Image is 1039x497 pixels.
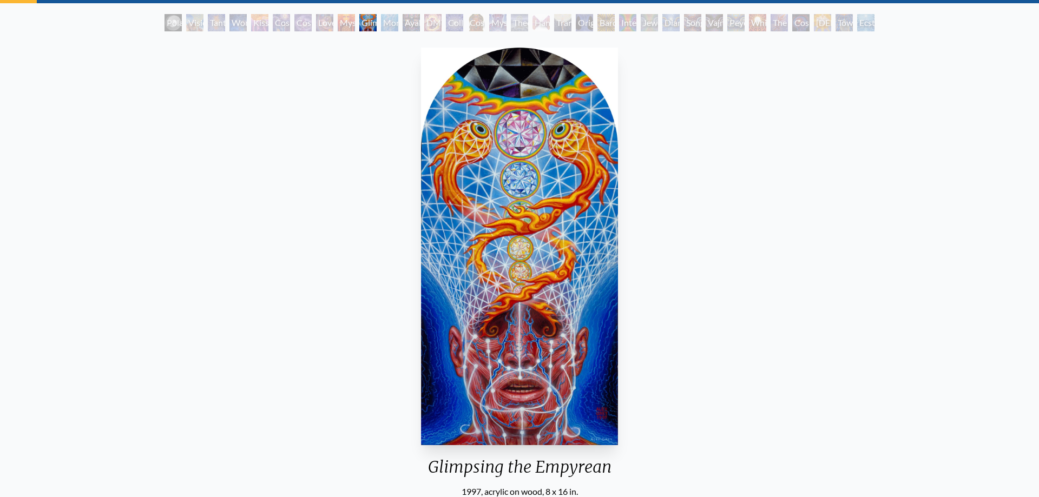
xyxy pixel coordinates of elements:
[554,14,571,31] div: Transfiguration
[771,14,788,31] div: The Great Turn
[814,14,831,31] div: [DEMOGRAPHIC_DATA]
[792,14,810,31] div: Cosmic Consciousness
[857,14,874,31] div: Ecstasy
[576,14,593,31] div: Original Face
[836,14,853,31] div: Toward the One
[208,14,225,31] div: Tantra
[421,48,618,445] img: Glimpsing-the-Empyrean-1997-Alex-Grey-watermarked.jpg
[417,457,622,485] div: Glimpsing the Empyrean
[641,14,658,31] div: Jewel Being
[165,14,182,31] div: Polar Unity Spiral
[684,14,701,31] div: Song of Vajra Being
[597,14,615,31] div: Bardo Being
[316,14,333,31] div: Love is a Cosmic Force
[727,14,745,31] div: Peyote Being
[511,14,528,31] div: Theologue
[229,14,247,31] div: Wonder
[489,14,507,31] div: Mystic Eye
[662,14,680,31] div: Diamond Being
[359,14,377,31] div: Glimpsing the Empyrean
[273,14,290,31] div: Cosmic Creativity
[619,14,636,31] div: Interbeing
[294,14,312,31] div: Cosmic Artist
[381,14,398,31] div: Monochord
[424,14,442,31] div: DMT - The Spirit Molecule
[532,14,550,31] div: Hands that See
[403,14,420,31] div: Ayahuasca Visitation
[468,14,485,31] div: Cosmic [DEMOGRAPHIC_DATA]
[706,14,723,31] div: Vajra Being
[186,14,203,31] div: Visionary Origin of Language
[446,14,463,31] div: Collective Vision
[749,14,766,31] div: White Light
[338,14,355,31] div: Mysteriosa 2
[251,14,268,31] div: Kiss of the [MEDICAL_DATA]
